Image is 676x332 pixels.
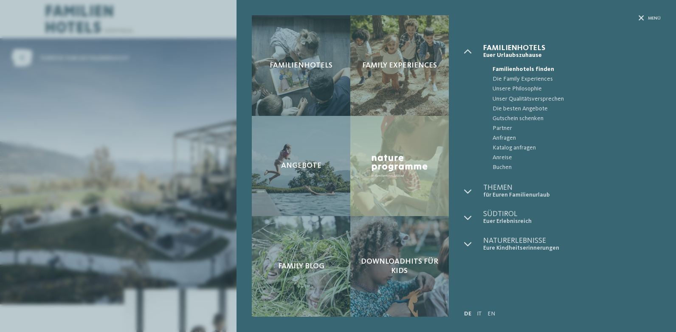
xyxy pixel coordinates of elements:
span: Die Family Experiences [493,74,661,84]
a: Die besten Angebote [483,104,661,114]
a: Familienhotels Euer Urlaubszuhause [483,44,661,59]
a: AKI: Alles, was das Kinderherz begehrt Angebote [252,116,350,217]
a: Unsere Philosophie [483,84,661,94]
a: Buchen [483,163,661,172]
span: Katalog anfragen [493,143,661,153]
a: AKI: Alles, was das Kinderherz begehrt Nature Programme [350,116,449,217]
span: für Euren Familienurlaub [483,191,661,199]
a: Partner [483,124,661,133]
span: Family Experiences [362,61,437,70]
span: Eure Kindheitserinnerungen [483,245,661,252]
a: IT [477,311,482,317]
img: Nature Programme [369,152,430,180]
span: Südtirol [483,210,661,218]
a: Gutschein schenken [483,114,661,124]
span: Menü [648,15,661,22]
a: Anfragen [483,133,661,143]
span: Die besten Angebote [493,104,661,114]
a: Katalog anfragen [483,143,661,153]
span: Themen [483,184,661,191]
span: Euer Urlaubszuhause [483,52,661,59]
span: Unsere Philosophie [493,84,661,94]
span: Gutschein schenken [493,114,661,124]
a: Familienhotels finden [483,65,661,74]
a: DE [464,311,471,317]
span: Downloadhits für Kids [358,257,441,276]
span: Buchen [493,163,661,172]
a: EN [487,311,495,317]
span: Family Blog [278,262,324,271]
span: Partner [493,124,661,133]
a: AKI: Alles, was das Kinderherz begehrt Family Blog [252,216,350,317]
a: Die Family Experiences [483,74,661,84]
a: Unser Qualitätsversprechen [483,94,661,104]
span: Anreise [493,153,661,163]
a: AKI: Alles, was das Kinderherz begehrt Downloadhits für Kids [350,216,449,317]
a: AKI: Alles, was das Kinderherz begehrt Family Experiences [350,15,449,116]
span: Naturerlebnisse [483,237,661,245]
span: Anfragen [493,133,661,143]
a: AKI: Alles, was das Kinderherz begehrt Familienhotels [252,15,350,116]
a: Naturerlebnisse Eure Kindheitserinnerungen [483,237,661,252]
a: Themen für Euren Familienurlaub [483,184,661,199]
span: Euer Erlebnisreich [483,218,661,225]
span: Unser Qualitätsversprechen [493,94,661,104]
span: Familienhotels [483,44,661,52]
a: Anreise [483,153,661,163]
span: Familienhotels finden [493,65,661,74]
a: Südtirol Euer Erlebnisreich [483,210,661,225]
span: Familienhotels [270,61,332,70]
span: Angebote [281,161,321,171]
